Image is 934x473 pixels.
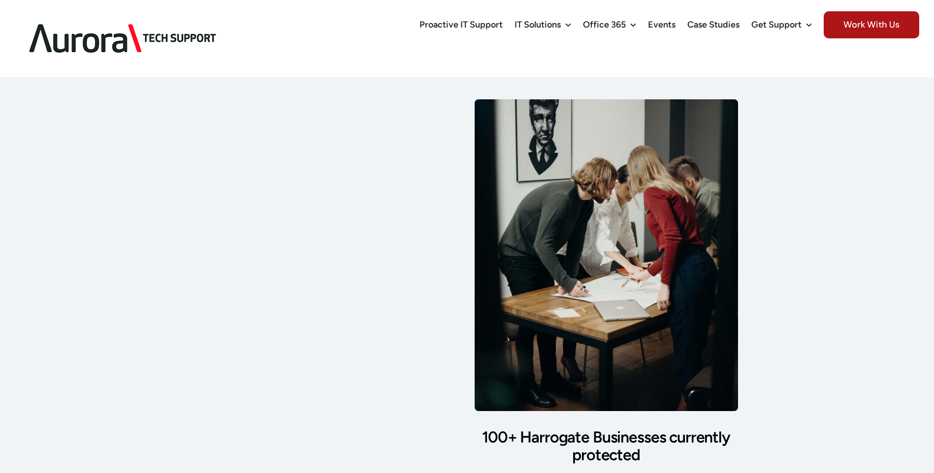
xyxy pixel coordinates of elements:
[475,428,738,464] h2: 100+ Harrogate Businesses currently protected
[419,20,503,29] span: Proactive IT Support
[15,8,231,69] img: Aurora Tech Support Logo
[583,20,626,29] span: Office 365
[475,99,738,411] img: it-support-for-business-yorkshire
[751,20,802,29] span: Get Support
[515,20,561,29] span: IT Solutions
[824,11,919,38] span: Work With Us
[687,20,740,29] span: Case Studies
[648,20,676,29] span: Events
